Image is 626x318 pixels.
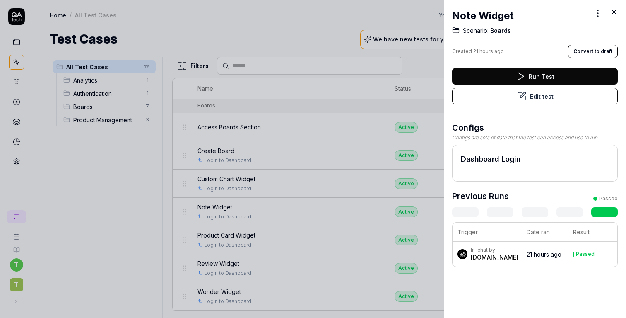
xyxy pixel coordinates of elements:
[489,27,511,35] span: Boards
[452,8,514,23] h2: Note Widget
[461,153,609,165] h2: Dashboard Login
[527,251,561,258] time: 21 hours ago
[452,134,618,141] div: Configs are sets of data that the test can access and use to run
[568,223,617,242] th: Result
[599,195,618,202] div: Passed
[522,223,568,242] th: Date ran
[452,88,618,104] button: Edit test
[576,252,595,257] div: Passed
[452,48,504,55] div: Created
[452,190,509,202] h3: Previous Runs
[473,48,504,54] time: 21 hours ago
[463,27,489,35] span: Scenario:
[453,223,522,242] th: Trigger
[471,253,518,262] div: [DOMAIN_NAME]
[457,249,467,259] img: 7ccf6c19-61ad-4a6c-8811-018b02a1b829.jpg
[471,247,518,253] div: In-chat by
[452,68,618,85] button: Run Test
[452,121,618,134] h3: Configs
[568,45,618,58] button: Convert to draft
